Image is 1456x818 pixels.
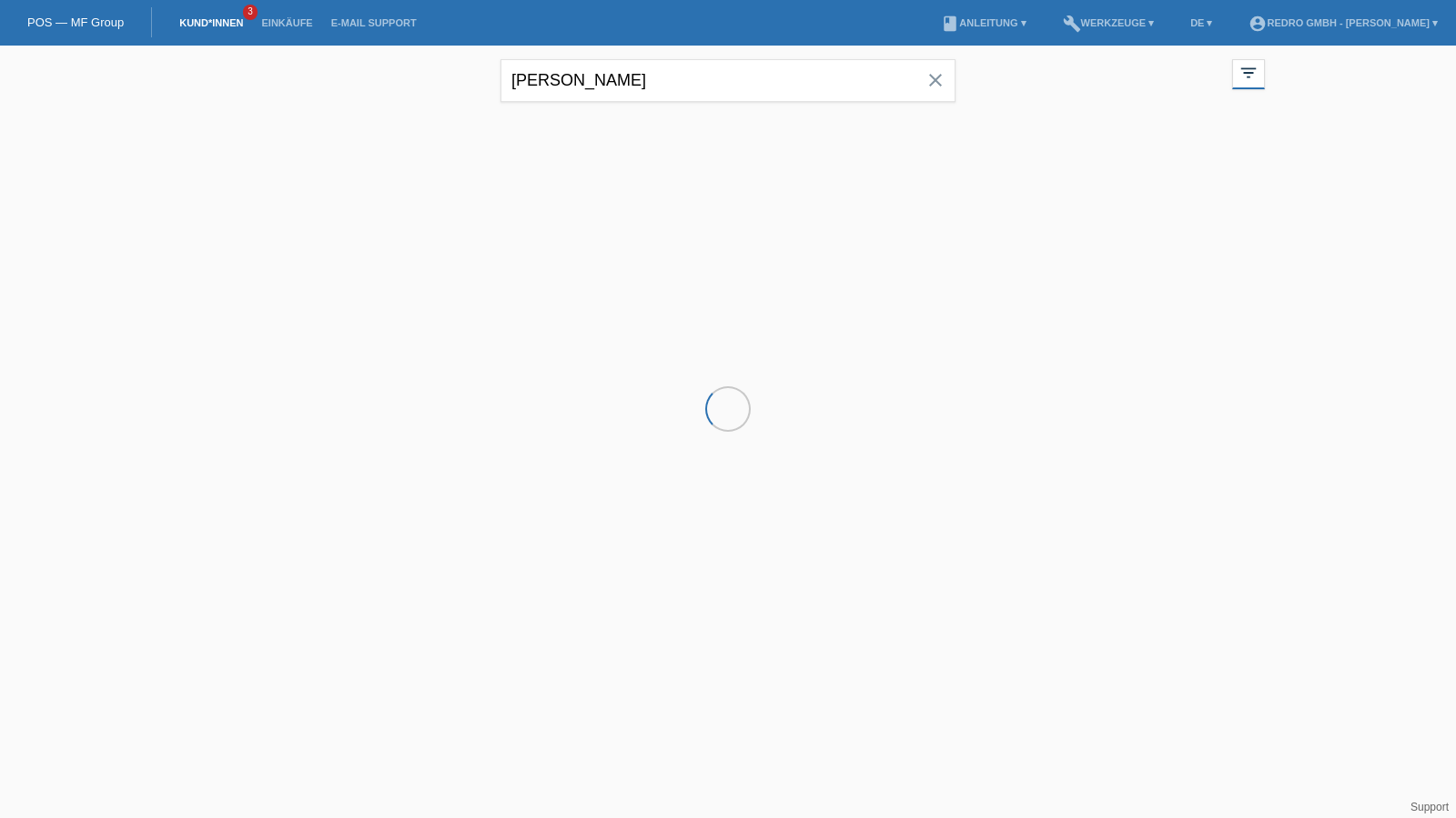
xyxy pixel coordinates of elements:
[925,69,946,91] i: close
[322,17,426,28] a: E-Mail Support
[1239,17,1447,28] a: account_circleRedro GmbH - [PERSON_NAME] ▾
[1239,63,1259,83] i: filter_list
[1054,17,1164,28] a: buildWerkzeuge ▾
[1410,801,1449,813] a: Support
[252,17,321,28] a: Einkäufe
[243,5,258,20] span: 3
[170,17,252,28] a: Kund*innen
[1063,15,1081,33] i: build
[27,15,124,29] a: POS — MF Group
[500,59,955,102] input: Suche...
[1181,17,1221,28] a: DE ▾
[932,17,1035,28] a: bookAnleitung ▾
[941,15,959,33] i: book
[1249,15,1267,33] i: account_circle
